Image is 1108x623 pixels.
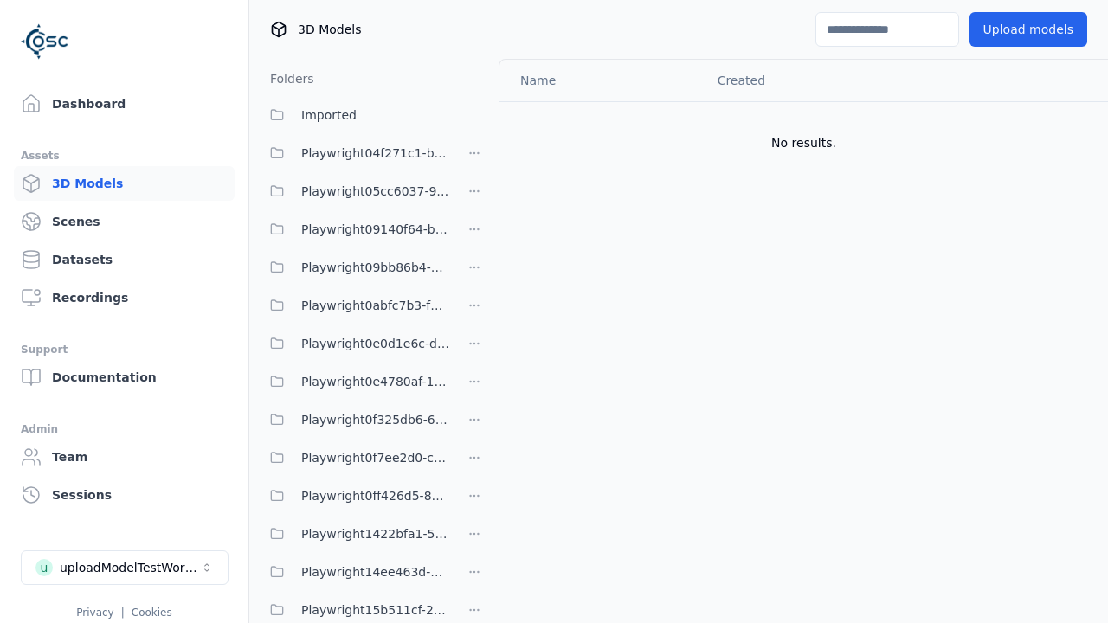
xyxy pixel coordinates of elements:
[301,600,450,620] span: Playwright15b511cf-2ce0-42d4-aab5-f050ff96fb05
[499,60,704,101] th: Name
[301,219,450,240] span: Playwright09140f64-bfed-4894-9ae1-f5b1e6c36039
[260,250,450,285] button: Playwright09bb86b4-7f88-4a8f-8ea8-a4c9412c995e
[14,87,235,121] a: Dashboard
[301,143,450,164] span: Playwright04f271c1-b936-458c-b5f6-36ca6337f11a
[21,419,228,440] div: Admin
[704,60,912,101] th: Created
[14,360,235,395] a: Documentation
[301,409,450,430] span: Playwright0f325db6-6c4b-4947-9a8f-f4487adedf2c
[60,559,200,576] div: uploadModelTestWorkspace
[260,136,450,170] button: Playwright04f271c1-b936-458c-b5f6-36ca6337f11a
[260,288,450,323] button: Playwright0abfc7b3-fdbd-438a-9097-bdc709c88d01
[969,12,1087,47] button: Upload models
[14,242,235,277] a: Datasets
[301,295,450,316] span: Playwright0abfc7b3-fdbd-438a-9097-bdc709c88d01
[132,607,172,619] a: Cookies
[301,523,450,544] span: Playwright1422bfa1-5065-45c6-98b3-ab75e32174d7
[260,326,450,361] button: Playwright0e0d1e6c-db5a-4244-b424-632341d2c1b4
[14,280,235,315] a: Recordings
[21,339,228,360] div: Support
[35,559,53,576] div: u
[121,607,125,619] span: |
[260,70,314,87] h3: Folders
[301,257,450,278] span: Playwright09bb86b4-7f88-4a8f-8ea8-a4c9412c995e
[301,181,450,202] span: Playwright05cc6037-9b74-4704-86c6-3ffabbdece83
[260,98,488,132] button: Imported
[260,555,450,589] button: Playwright14ee463d-7a4b-460f-bf6c-ea7fafeecbb0
[260,402,450,437] button: Playwright0f325db6-6c4b-4947-9a8f-f4487adedf2c
[301,562,450,582] span: Playwright14ee463d-7a4b-460f-bf6c-ea7fafeecbb0
[76,607,113,619] a: Privacy
[14,478,235,512] a: Sessions
[301,447,450,468] span: Playwright0f7ee2d0-cebf-4840-a756-5a7a26222786
[301,485,450,506] span: Playwright0ff426d5-887e-47ce-9e83-c6f549f6a63f
[260,478,450,513] button: Playwright0ff426d5-887e-47ce-9e83-c6f549f6a63f
[301,371,450,392] span: Playwright0e4780af-1c2a-492e-901c-6880da17528a
[260,364,450,399] button: Playwright0e4780af-1c2a-492e-901c-6880da17528a
[260,174,450,209] button: Playwright05cc6037-9b74-4704-86c6-3ffabbdece83
[21,550,229,585] button: Select a workspace
[14,204,235,239] a: Scenes
[14,166,235,201] a: 3D Models
[21,145,228,166] div: Assets
[260,440,450,475] button: Playwright0f7ee2d0-cebf-4840-a756-5a7a26222786
[298,21,361,38] span: 3D Models
[301,333,450,354] span: Playwright0e0d1e6c-db5a-4244-b424-632341d2c1b4
[14,440,235,474] a: Team
[21,17,69,66] img: Logo
[301,105,357,125] span: Imported
[260,212,450,247] button: Playwright09140f64-bfed-4894-9ae1-f5b1e6c36039
[260,517,450,551] button: Playwright1422bfa1-5065-45c6-98b3-ab75e32174d7
[499,101,1108,184] td: No results.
